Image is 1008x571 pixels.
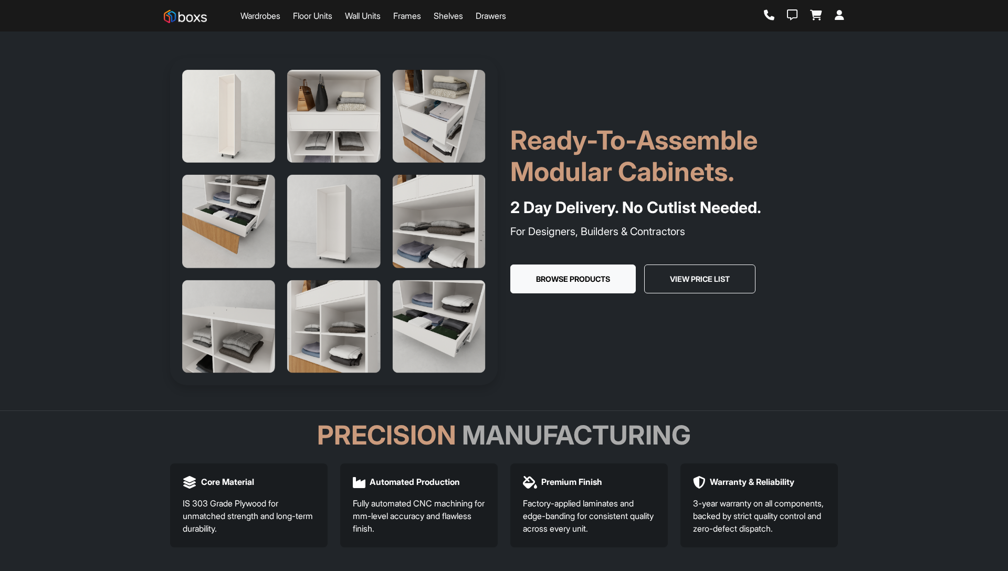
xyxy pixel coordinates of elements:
h5: Core Material [201,477,254,487]
h4: 2 Day Delivery. No Cutlist Needed. [510,196,838,219]
a: Floor Units [293,9,332,22]
a: Wardrobes [240,9,280,22]
p: 3-year warranty on all components, backed by strict quality control and zero-defect dispatch. [693,497,825,535]
h5: Warranty & Reliability [710,477,794,487]
img: Hero [170,58,498,385]
button: Browse Products [510,265,636,294]
button: View Price List [644,265,755,294]
a: Wall Units [345,9,381,22]
span: Precision [317,419,456,451]
h5: Automated Production [370,477,460,487]
img: Boxs Store logo [164,10,207,23]
p: IS 303 Grade Plywood for unmatched strength and long-term durability. [183,497,315,535]
a: Shelves [434,9,463,22]
h5: Premium Finish [541,477,602,487]
a: Drawers [476,9,506,22]
span: Manufacturing [462,419,691,451]
p: Fully automated CNC machining for mm-level accuracy and flawless finish. [353,497,485,535]
a: Frames [393,9,421,22]
a: Login [835,10,844,22]
p: For Designers, Builders & Contractors [510,224,838,239]
p: Factory-applied laminates and edge-banding for consistent quality across every unit. [523,497,655,535]
h1: Ready-To-Assemble Modular Cabinets. [510,124,838,187]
